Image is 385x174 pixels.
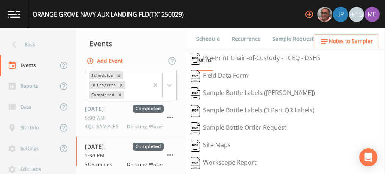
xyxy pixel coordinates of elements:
a: Forms [195,49,213,71]
div: In Progress [89,81,117,89]
div: Remove In Progress [117,81,125,89]
span: [DATE] [85,143,110,151]
span: Notes to Sampler [329,37,373,46]
img: svg%3e [191,53,200,65]
img: svg%3e [191,105,200,117]
img: e2d790fa78825a4bb76dcb6ab311d44c [317,7,332,22]
span: 9:00 AM [85,115,110,121]
div: Mike Franklin [317,7,333,22]
a: COC Details [327,28,359,50]
button: Pre-Print Chain-of-Custody - TCEQ - DSHS [186,50,326,67]
span: Completed [133,105,164,113]
span: Completed [133,143,164,151]
span: 4QT SAMPLES [85,123,124,130]
span: Drinking Water [127,161,164,168]
button: Site Maps [186,137,236,154]
a: [DATE]Completed9:00 AM4QT SAMPLESDrinking Water [76,99,186,137]
span: 1:30 PM [85,152,109,159]
a: Sample Requests [271,28,318,50]
button: Notes to Sampler [314,34,379,48]
button: Add Event [85,54,126,68]
div: Completed [89,91,116,99]
div: ORANGE GROVE NAVY AUX LANDING FLD (TX1250029) [33,10,184,19]
img: 41241ef155101aa6d92a04480b0d0000 [333,7,348,22]
img: svg%3e [191,87,200,99]
button: Sample Bottle Labels (3 Part QR Labels) [186,102,319,120]
a: Recurrence [230,28,262,50]
div: Joshua gere Paul [333,7,349,22]
img: d4d65db7c401dd99d63b7ad86343d265 [365,7,380,22]
div: Remove Completed [116,91,124,99]
span: Drinking Water [127,123,164,130]
button: Sample Bottle Labels ([PERSON_NAME]) [186,85,320,102]
div: Scheduled [89,71,115,79]
div: Events [76,34,186,53]
img: logo [8,11,20,18]
button: Workscope Report [186,154,261,172]
span: [DATE] [85,105,110,113]
div: Remove Scheduled [115,71,123,79]
button: Sample Bottle Order Request [186,120,291,137]
div: Open Intercom Messenger [359,148,377,166]
a: Schedule [195,28,221,50]
button: Field Data Form [186,67,253,85]
div: +15 [349,7,364,22]
img: svg%3e [191,122,200,134]
span: 3QSamples [85,161,117,168]
img: svg%3e [191,140,200,152]
img: svg%3e [191,70,200,82]
img: svg%3e [191,157,200,169]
